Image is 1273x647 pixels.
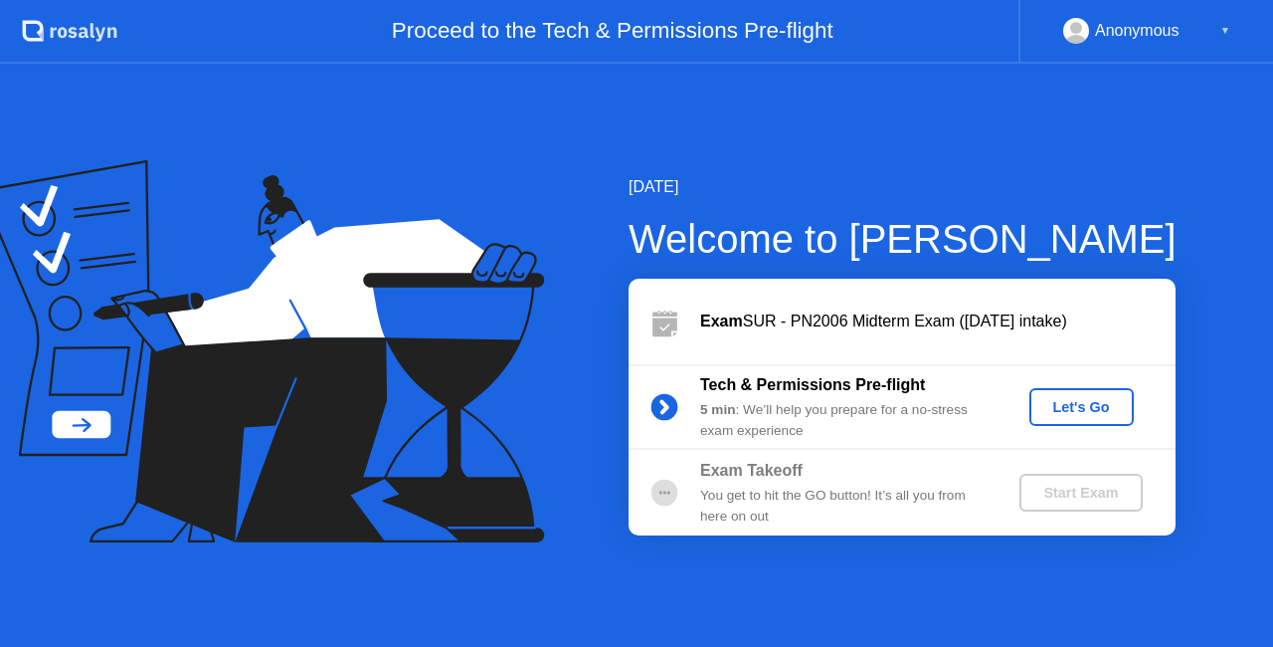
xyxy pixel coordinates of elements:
div: Welcome to [PERSON_NAME] [629,209,1177,269]
div: You get to hit the GO button! It’s all you from here on out [700,486,987,527]
div: SUR - PN2006 Midterm Exam ([DATE] intake) [700,310,1176,333]
button: Let's Go [1029,388,1134,426]
b: Exam [700,313,743,329]
div: : We’ll help you prepare for a no-stress exam experience [700,400,987,441]
div: ▼ [1220,18,1230,44]
b: Exam Takeoff [700,462,803,479]
b: 5 min [700,402,736,417]
b: Tech & Permissions Pre-flight [700,376,925,393]
div: Let's Go [1037,399,1126,415]
div: Start Exam [1027,485,1134,501]
div: Anonymous [1095,18,1180,44]
button: Start Exam [1019,474,1142,512]
div: [DATE] [629,175,1177,199]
